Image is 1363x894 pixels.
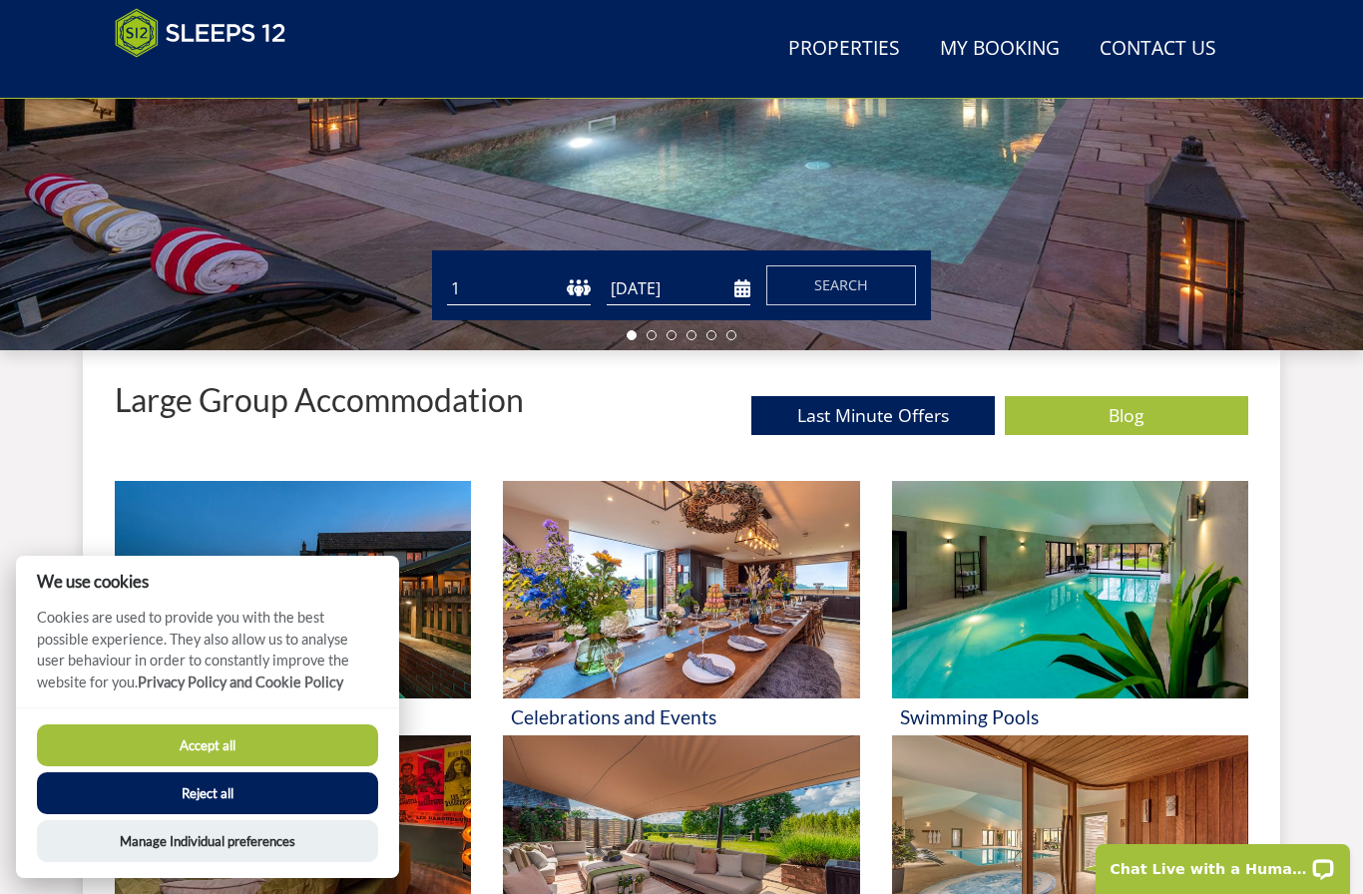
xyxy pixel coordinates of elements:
[1083,831,1363,894] iframe: LiveChat chat widget
[115,481,471,735] a: 'Hot Tubs' - Large Group Accommodation Holiday Ideas Hot Tubs
[115,481,471,698] img: 'Hot Tubs' - Large Group Accommodation Holiday Ideas
[766,265,916,305] button: Search
[105,70,314,87] iframe: Customer reviews powered by Trustpilot
[892,481,1248,698] img: 'Swimming Pools' - Large Group Accommodation Holiday Ideas
[1005,396,1248,435] a: Blog
[932,27,1068,72] a: My Booking
[751,396,995,435] a: Last Minute Offers
[814,275,868,294] span: Search
[511,706,851,727] h3: Celebrations and Events
[900,706,1240,727] h3: Swimming Pools
[37,820,378,862] button: Manage Individual preferences
[1092,27,1224,72] a: Contact Us
[892,481,1248,735] a: 'Swimming Pools' - Large Group Accommodation Holiday Ideas Swimming Pools
[37,772,378,814] button: Reject all
[780,27,908,72] a: Properties
[115,382,524,417] p: Large Group Accommodation
[115,8,286,58] img: Sleeps 12
[16,572,399,591] h2: We use cookies
[607,272,750,305] input: Arrival Date
[138,673,343,690] a: Privacy Policy and Cookie Policy
[503,481,859,698] img: 'Celebrations and Events' - Large Group Accommodation Holiday Ideas
[37,724,378,766] button: Accept all
[503,481,859,735] a: 'Celebrations and Events' - Large Group Accommodation Holiday Ideas Celebrations and Events
[16,607,399,707] p: Cookies are used to provide you with the best possible experience. They also allow us to analyse ...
